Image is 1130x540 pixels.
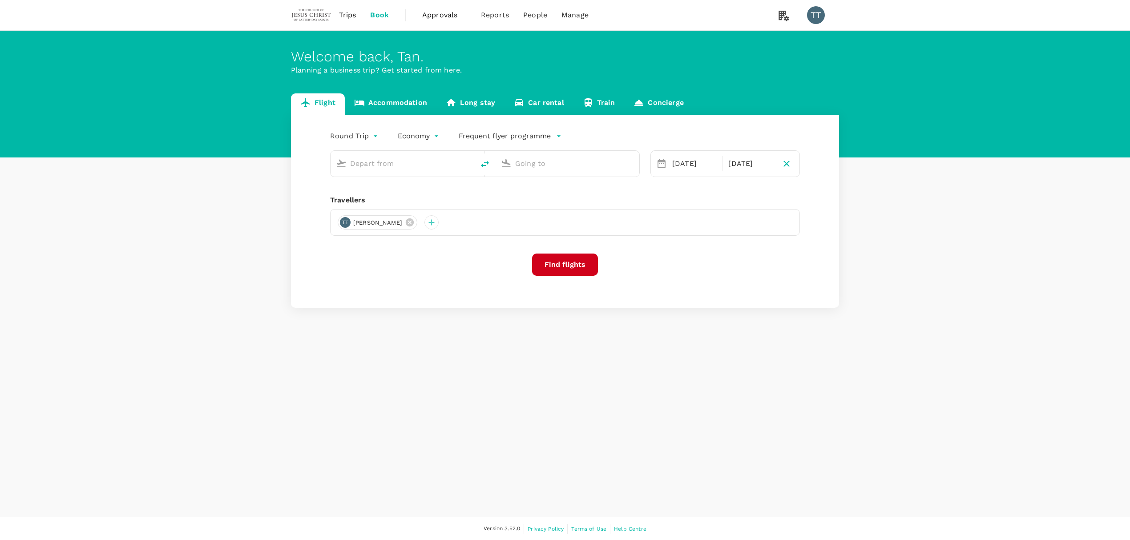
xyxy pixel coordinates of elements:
[528,526,564,532] span: Privacy Policy
[484,524,520,533] span: Version 3.52.0
[291,5,332,25] img: The Malaysian Church of Jesus Christ of Latter-day Saints
[436,93,504,115] a: Long stay
[481,10,509,20] span: Reports
[468,162,470,164] button: Open
[807,6,825,24] div: TT
[398,129,441,143] div: Economy
[573,93,625,115] a: Train
[338,215,417,230] div: TT[PERSON_NAME]
[561,10,589,20] span: Manage
[291,65,839,76] p: Planning a business trip? Get started from here.
[614,524,646,534] a: Help Centre
[340,217,351,228] div: TT
[614,526,646,532] span: Help Centre
[339,10,356,20] span: Trips
[291,93,345,115] a: Flight
[624,93,693,115] a: Concierge
[474,153,496,175] button: delete
[633,162,635,164] button: Open
[330,195,800,206] div: Travellers
[459,131,561,141] button: Frequent flyer programme
[504,93,573,115] a: Car rental
[571,524,606,534] a: Terms of Use
[669,155,721,173] div: [DATE]
[459,131,551,141] p: Frequent flyer programme
[725,155,777,173] div: [DATE]
[528,524,564,534] a: Privacy Policy
[523,10,547,20] span: People
[291,48,839,65] div: Welcome back , Tan .
[532,254,598,276] button: Find flights
[370,10,389,20] span: Book
[348,218,408,227] span: [PERSON_NAME]
[345,93,436,115] a: Accommodation
[515,157,621,170] input: Going to
[330,129,380,143] div: Round Trip
[422,10,467,20] span: Approvals
[571,526,606,532] span: Terms of Use
[350,157,456,170] input: Depart from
